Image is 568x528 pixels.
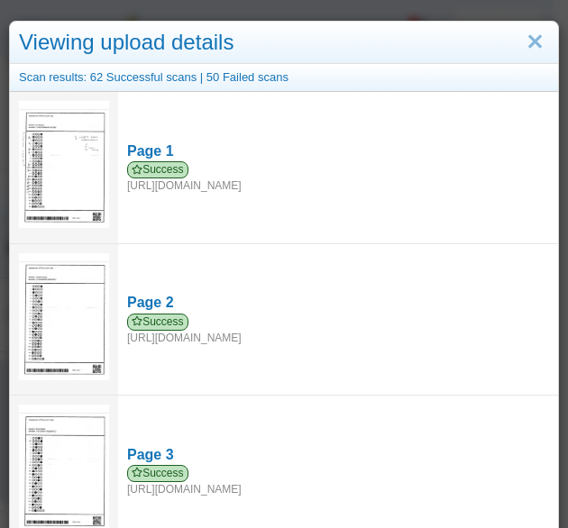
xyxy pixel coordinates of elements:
div: [URL][DOMAIN_NAME] [127,161,549,194]
img: 3166827_SEPTEMBER_26_2025T19_37_12_282000000.jpeg [19,101,109,228]
a: Page 2 Success [URL][DOMAIN_NAME] [118,284,558,354]
div: Page 2 [127,293,549,313]
div: Page 3 [127,445,549,465]
div: Page 1 [127,141,549,161]
div: Viewing upload details [10,22,558,64]
img: 3166819_SEPTEMBER_26_2025T19_37_18_985000000.jpeg [19,253,109,380]
a: Close [521,27,549,58]
a: Page 3 Success [URL][DOMAIN_NAME] [118,436,558,506]
span: Success [127,161,188,178]
div: [URL][DOMAIN_NAME] [127,465,549,497]
div: Scan results: 62 Successful scans | 50 Failed scans [10,64,558,92]
div: [URL][DOMAIN_NAME] [127,314,549,346]
span: Success [127,465,188,482]
span: Success [127,314,188,331]
a: Page 1 Success [URL][DOMAIN_NAME] [118,132,558,203]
